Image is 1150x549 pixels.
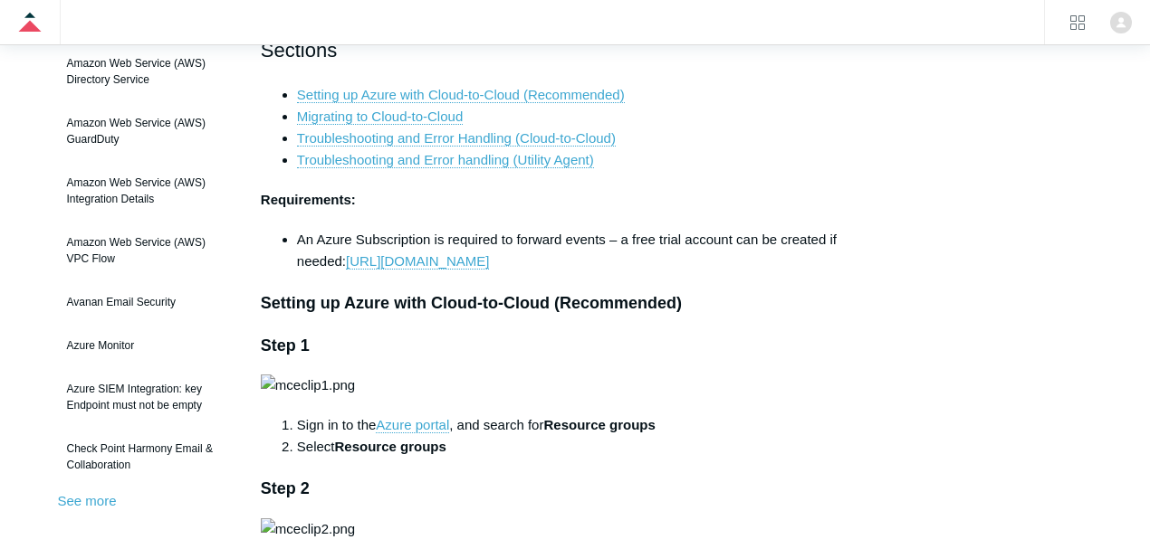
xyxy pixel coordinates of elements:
a: Amazon Web Service (AWS) Directory Service [58,46,234,97]
a: Amazon Web Service (AWS) VPC Flow [58,225,234,276]
h2: Sections [261,34,889,66]
h3: Step 1 [261,333,889,359]
a: Avanan Email Security [58,285,234,319]
a: Check Point Harmony Email & Collaboration [58,431,234,482]
a: [URL][DOMAIN_NAME] [346,253,489,270]
a: Azure Monitor [58,328,234,363]
img: user avatar [1110,12,1132,33]
a: Setting up Azure with Cloud-to-Cloud (Recommended) [297,87,625,103]
img: mceclip2.png [261,518,355,540]
a: Azure SIEM Integration: key Endpoint must not be empty [58,372,234,422]
a: See more [58,493,117,508]
img: mceclip1.png [261,374,355,396]
h3: Step 2 [261,476,889,502]
li: Select [297,436,889,458]
zd-hc-trigger: Click your profile icon to open the profile menu [1110,12,1132,33]
a: Troubleshooting and Error handling (Utility Agent) [297,152,594,168]
a: Troubleshooting and Error Handling (Cloud-to-Cloud) [297,130,616,147]
a: Amazon Web Service (AWS) Integration Details [58,166,234,216]
a: Migrating to Cloud-to-Cloud [297,109,463,125]
h3: Setting up Azure with Cloud-to-Cloud (Recommended) [261,290,889,317]
li: An Azure Subscription is required to forward events – a free trial account can be created if needed: [297,229,889,272]
a: Amazon Web Service (AWS) GuardDuty [58,106,234,156]
strong: Resource groups [335,439,446,454]
a: Azure portal [376,417,449,433]
strong: Resource groups [543,417,655,432]
li: Sign in to the , and search for [297,414,889,436]
strong: Requirements: [261,192,356,207]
